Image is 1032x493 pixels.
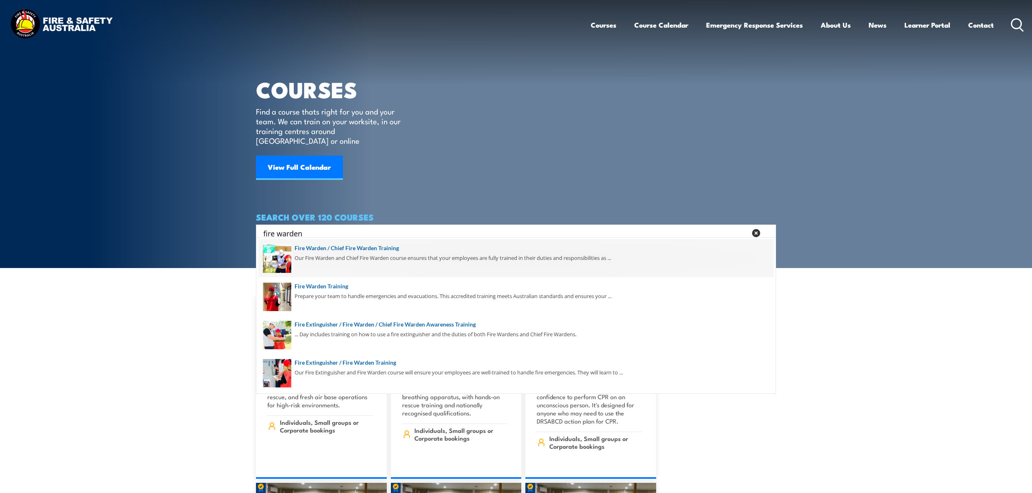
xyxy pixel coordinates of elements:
p: Find a course thats right for you and your team. We can train on your worksite, in our training c... [256,106,404,145]
span: Individuals, Small groups or Corporate bookings [549,435,642,450]
a: Fire Extinguisher / Fire Warden / Chief Fire Warden Awareness Training [263,320,769,329]
a: Contact [968,14,994,36]
a: About Us [821,14,851,36]
h1: COURSES [256,80,412,99]
h4: SEARCH OVER 120 COURSES [256,212,776,221]
a: View Full Calendar [256,156,343,180]
a: Emergency Response Services [706,14,803,36]
a: Learner Portal [904,14,950,36]
a: Courses [591,14,616,36]
a: Fire Extinguisher / Fire Warden Training [263,358,769,367]
input: Search input [263,227,747,239]
a: Course Calendar [634,14,688,36]
a: Fire Warden Training [263,282,769,291]
span: Individuals, Small groups or Corporate bookings [414,426,507,442]
p: This course includes a pre-course learning component and gives you the confidence to perform CPR ... [537,376,642,425]
p: Learn to operate safely in hazardous underground environments using BG4 breathing apparatus, with... [402,376,508,417]
span: Individuals, Small groups or Corporate bookings [280,418,373,434]
form: Search form [265,227,748,239]
a: Fire Warden / Chief Fire Warden Training [263,244,769,253]
button: Search magnifier button [762,227,773,239]
a: News [869,14,887,36]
